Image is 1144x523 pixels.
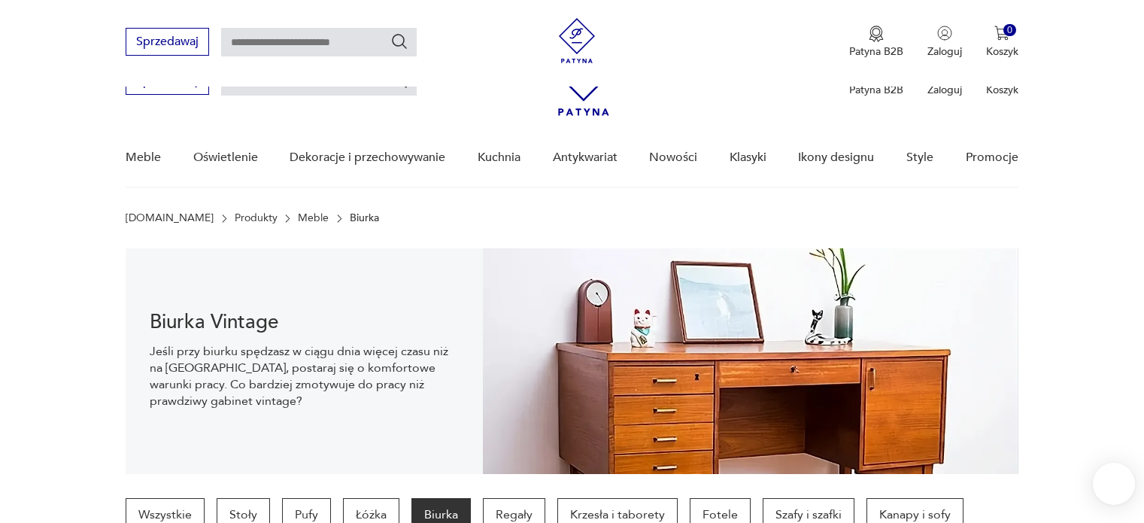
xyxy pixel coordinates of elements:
p: Patyna B2B [849,44,903,59]
a: Sprzedawaj [126,77,209,87]
p: Zaloguj [927,83,962,97]
p: Patyna B2B [849,83,903,97]
a: Antykwariat [553,129,618,187]
a: Meble [298,212,329,224]
a: Oświetlenie [193,129,258,187]
img: Patyna - sklep z meblami i dekoracjami vintage [554,18,599,63]
a: Ikony designu [798,129,874,187]
button: 0Koszyk [986,26,1018,59]
a: Style [906,129,933,187]
a: Klasyki [730,129,766,187]
button: Szukaj [390,32,408,50]
p: Zaloguj [927,44,962,59]
p: Jeśli przy biurku spędzasz w ciągu dnia więcej czasu niż na [GEOGRAPHIC_DATA], postaraj się o kom... [150,343,459,409]
button: Zaloguj [927,26,962,59]
button: Patyna B2B [849,26,903,59]
div: 0 [1003,24,1016,37]
a: [DOMAIN_NAME] [126,212,214,224]
a: Sprzedawaj [126,38,209,48]
img: Ikona koszyka [994,26,1009,41]
p: Biurka [350,212,379,224]
a: Produkty [235,212,278,224]
button: Sprzedawaj [126,28,209,56]
p: Koszyk [986,44,1018,59]
img: 217794b411677fc89fd9d93ef6550404.webp [483,248,1018,474]
a: Meble [126,129,161,187]
img: Ikonka użytkownika [937,26,952,41]
a: Kuchnia [478,129,520,187]
p: Koszyk [986,83,1018,97]
a: Nowości [649,129,697,187]
a: Dekoracje i przechowywanie [290,129,445,187]
iframe: Smartsupp widget button [1093,463,1135,505]
a: Promocje [966,129,1018,187]
img: Ikona medalu [869,26,884,42]
a: Ikona medaluPatyna B2B [849,26,903,59]
h1: Biurka Vintage [150,313,459,331]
